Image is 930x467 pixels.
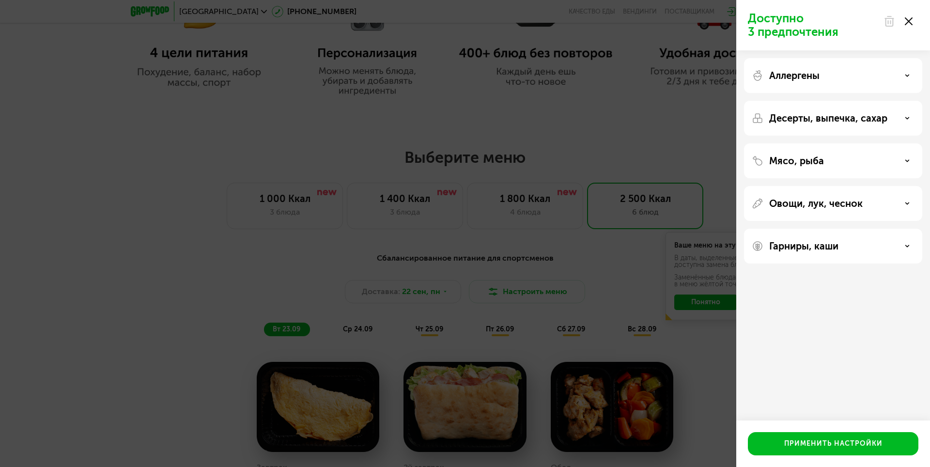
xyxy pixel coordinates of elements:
[784,439,883,449] div: Применить настройки
[769,155,824,167] p: Мясо, рыба
[748,12,878,39] p: Доступно 3 предпочтения
[769,198,863,209] p: Овощи, лук, чеснок
[769,240,838,252] p: Гарниры, каши
[769,112,887,124] p: Десерты, выпечка, сахар
[748,432,918,455] button: Применить настройки
[769,70,820,81] p: Аллергены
